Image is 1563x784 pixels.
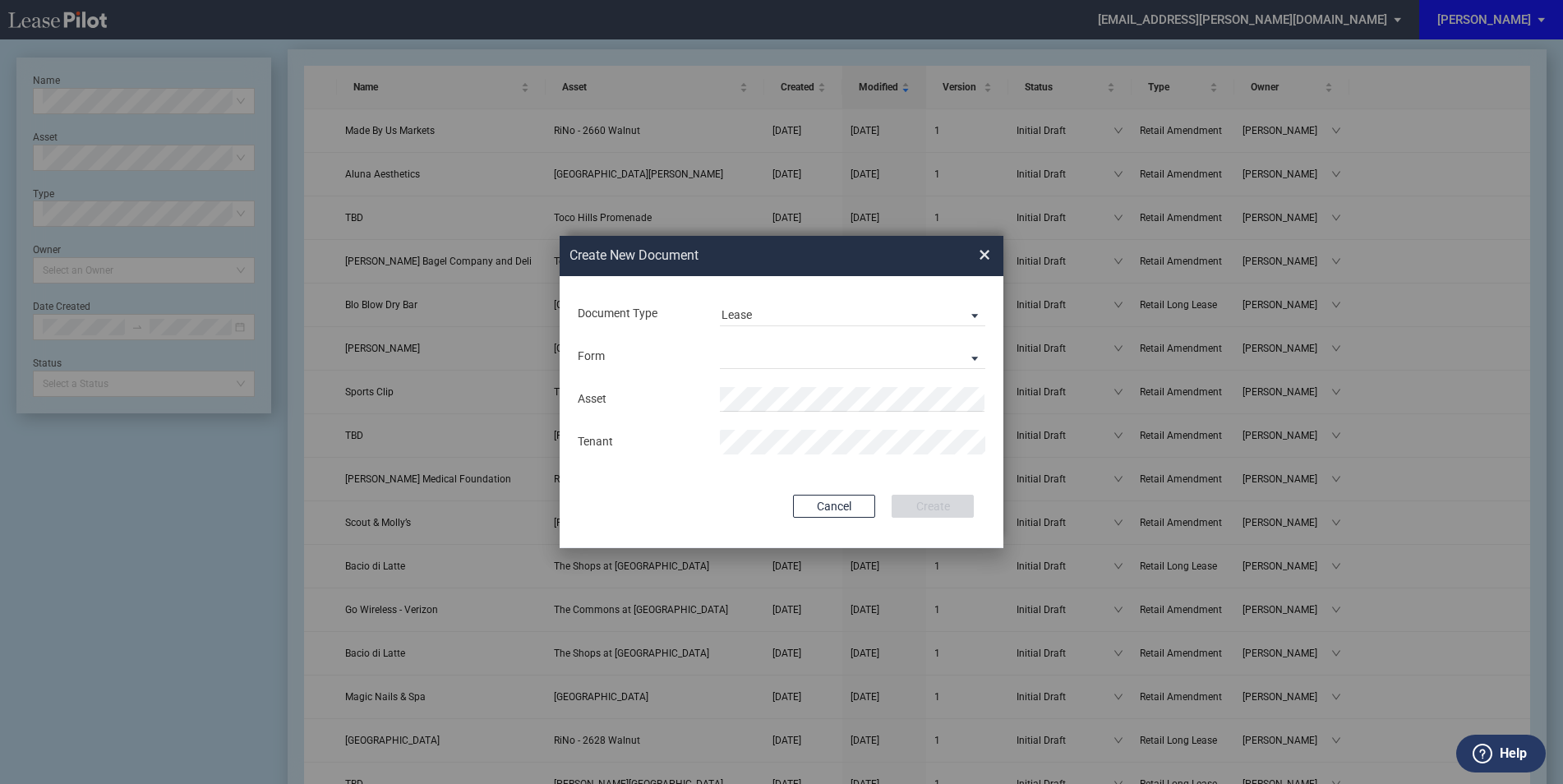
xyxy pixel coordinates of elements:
[568,434,710,450] div: Tenant
[720,344,985,369] md-select: Lease Form
[560,236,1003,548] md-dialog: Create New ...
[568,391,710,408] div: Asset
[569,247,920,265] h2: Create New Document
[568,306,710,322] div: Document Type
[722,308,752,321] div: Lease
[892,495,974,518] button: Create
[793,495,875,518] button: Cancel
[979,242,990,269] span: ×
[568,348,710,365] div: Form
[720,302,985,326] md-select: Document Type: Lease
[1500,743,1527,764] label: Help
